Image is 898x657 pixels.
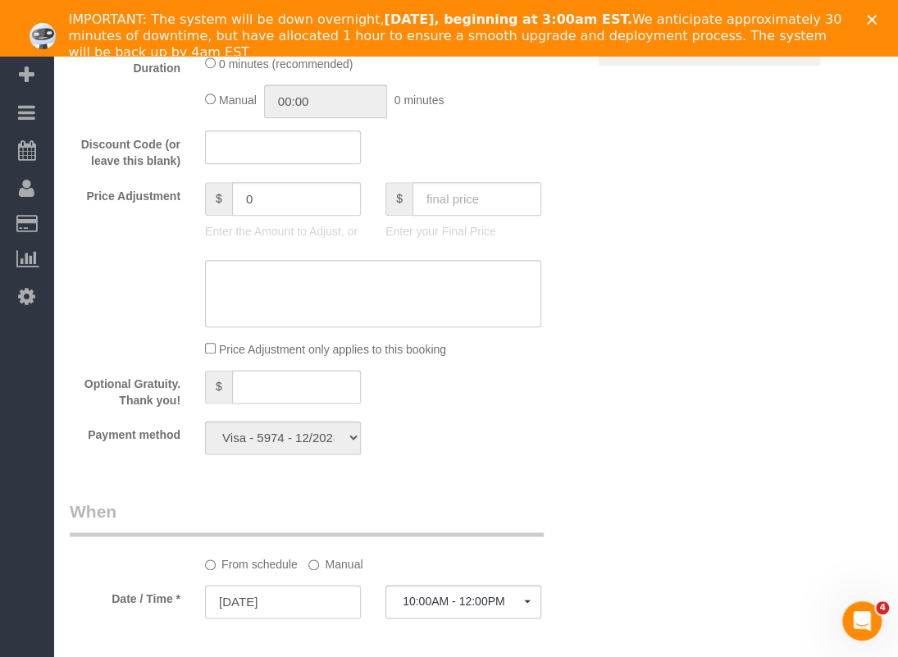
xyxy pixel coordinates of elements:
span: 4 [876,601,889,614]
label: Discount Code (or leave this blank) [57,130,193,169]
span: $ [385,182,413,216]
label: Duration [57,54,193,76]
input: MM/DD/YYYY [205,585,361,618]
label: Payment method [57,421,193,443]
input: Manual [308,559,319,570]
label: Manual [308,550,362,573]
label: Date / Time * [57,585,193,607]
label: From schedule [205,550,298,573]
div: Close [867,15,883,25]
span: $ [205,182,232,216]
label: Price Adjustment [57,182,193,204]
b: [DATE], beginning at 3:00am EST. [384,11,631,27]
div: IMPORTANT: The system will be down overnight, We anticipate approximately 30 minutes of downtime,... [69,11,843,61]
img: Profile image for Ellie [30,23,56,49]
p: Enter the Amount to Adjust, or [205,223,361,240]
span: $ [205,370,232,404]
legend: When [70,500,544,536]
input: final price [413,182,541,216]
span: 10:00AM - 12:00PM [403,595,524,608]
label: Optional Gratuity. Thank you! [57,370,193,408]
input: From schedule [205,559,216,570]
span: 0 minutes [394,94,444,107]
span: 0 minutes (recommended) [219,57,353,71]
span: Manual [219,94,257,107]
button: 10:00AM - 12:00PM [385,585,541,618]
p: Enter your Final Price [385,223,541,240]
span: Price Adjustment only applies to this booking [219,343,446,356]
iframe: Intercom live chat [842,601,882,641]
